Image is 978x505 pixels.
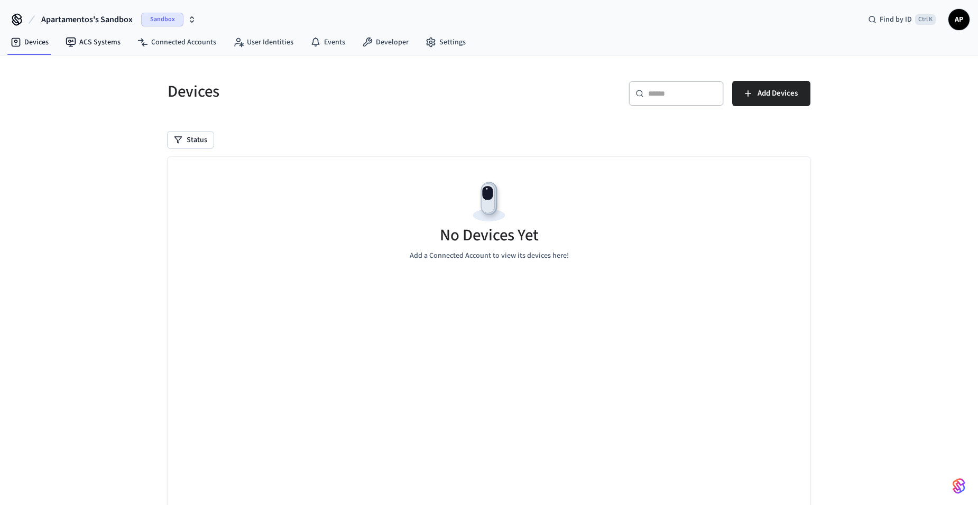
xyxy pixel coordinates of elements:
[225,33,302,52] a: User Identities
[141,13,183,26] span: Sandbox
[758,87,798,100] span: Add Devices
[417,33,474,52] a: Settings
[953,478,965,494] img: SeamLogoGradient.69752ec5.svg
[57,33,129,52] a: ACS Systems
[732,81,810,106] button: Add Devices
[168,132,214,148] button: Status
[2,33,57,52] a: Devices
[129,33,225,52] a: Connected Accounts
[354,33,417,52] a: Developer
[880,14,912,25] span: Find by ID
[465,178,513,226] img: Devices Empty State
[948,9,970,30] button: AP
[41,13,133,26] span: Apartamentos's Sandbox
[915,14,936,25] span: Ctrl K
[410,250,569,261] p: Add a Connected Account to view its devices here!
[440,225,539,246] h5: No Devices Yet
[302,33,354,52] a: Events
[168,81,483,102] h5: Devices
[860,10,944,29] div: Find by IDCtrl K
[949,10,968,29] span: AP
